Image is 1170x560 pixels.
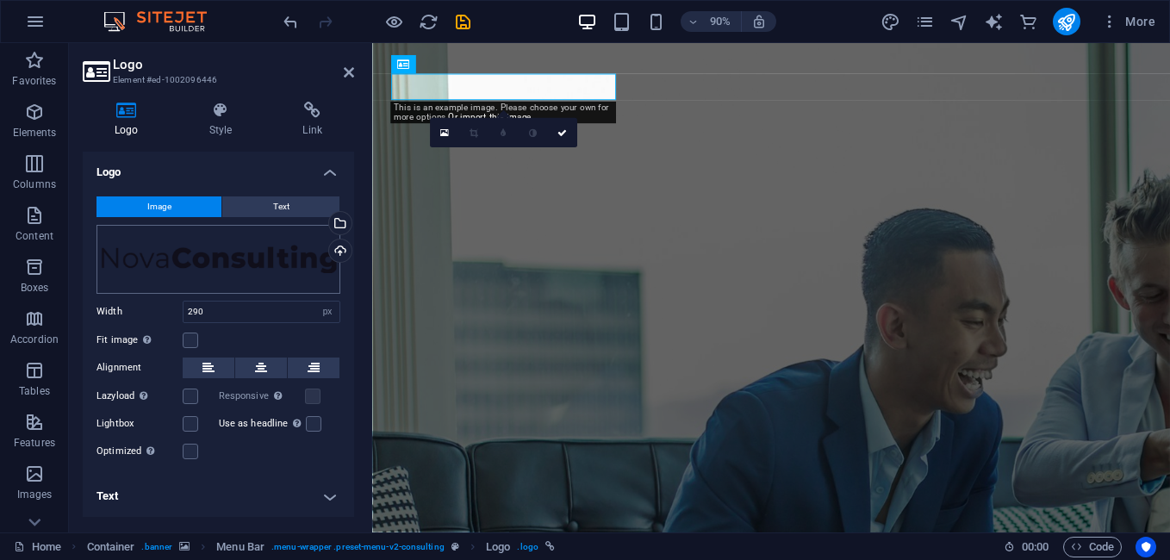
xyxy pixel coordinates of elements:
h6: 90% [706,11,734,32]
a: Greyscale [518,118,547,147]
label: Fit image [96,330,183,351]
i: This element is linked [545,542,555,551]
button: text_generator [984,11,1005,32]
i: This element is a customizable preset [451,542,459,551]
p: Tables [19,384,50,398]
i: Design (Ctrl+Alt+Y) [881,12,900,32]
span: Click to select. Double-click to edit [87,537,135,557]
button: design [881,11,901,32]
a: Select files from the file manager, stock photos, or upload file(s) [430,118,459,147]
i: Reload page [419,12,439,32]
i: Save (Ctrl+S) [453,12,473,32]
a: Confirm ( Ctrl ⏎ ) [547,118,576,147]
button: commerce [1018,11,1039,32]
a: Or import this image [448,112,531,122]
i: Navigator [949,12,969,32]
span: : [1034,540,1036,553]
span: Text [273,196,289,217]
h4: Style [177,102,271,138]
h4: Logo [83,102,177,138]
span: . banner [141,537,172,557]
span: Click to select. Double-click to edit [486,537,510,557]
label: Use as headline [219,414,306,434]
label: Lazyload [96,386,183,407]
h4: Logo [83,152,354,183]
i: Undo: Change button (Ctrl+Z) [281,12,301,32]
div: This is an example image. Please choose your own for more options. [390,102,616,123]
button: publish [1053,8,1080,35]
span: Image [147,196,171,217]
label: Alignment [96,358,183,378]
h2: Logo [113,57,354,72]
div: NovaConsulting-logo-dark.png [96,225,340,294]
span: . logo [517,537,538,557]
button: Code [1063,537,1122,557]
span: 00 00 [1022,537,1049,557]
span: Code [1071,537,1114,557]
h4: Text [83,476,354,517]
a: Crop mode [459,118,489,147]
button: save [452,11,473,32]
button: Usercentrics [1136,537,1156,557]
p: Accordion [10,333,59,346]
button: navigator [949,11,970,32]
i: On resize automatically adjust zoom level to fit chosen device. [751,14,767,29]
label: Width [96,307,183,316]
a: Blur [489,118,518,147]
button: More [1094,8,1162,35]
h6: Session time [1004,537,1049,557]
label: Responsive [219,386,305,407]
p: Images [17,488,53,501]
p: Favorites [12,74,56,88]
p: Features [14,436,55,450]
nav: breadcrumb [87,537,555,557]
span: Click to select. Double-click to edit [216,537,264,557]
h4: Link [271,102,354,138]
img: Editor Logo [99,11,228,32]
h3: Element #ed-1002096446 [113,72,320,88]
span: More [1101,13,1155,30]
button: Text [222,196,339,217]
i: This element contains a background [179,542,190,551]
button: 90% [681,11,742,32]
label: Optimized [96,441,183,462]
button: Image [96,196,221,217]
p: Columns [13,177,56,191]
p: Content [16,229,53,243]
label: Lightbox [96,414,183,434]
p: Boxes [21,281,49,295]
p: Elements [13,126,57,140]
button: undo [280,11,301,32]
button: reload [418,11,439,32]
span: . menu-wrapper .preset-menu-v2-consulting [271,537,445,557]
a: Click to cancel selection. Double-click to open Pages [14,537,61,557]
button: pages [915,11,936,32]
